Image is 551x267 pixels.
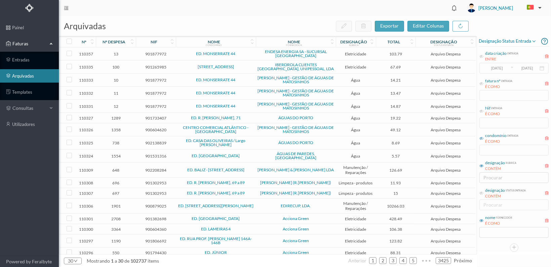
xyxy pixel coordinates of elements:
span: Arquivo Despesa [417,250,474,255]
div: CONTÉM [485,193,526,199]
a: ED. MONSERRATE 44 [196,103,235,108]
a: ED. MONSERRATE 44 [196,90,235,95]
span: 2708 [97,216,134,221]
span: Eletricidade [338,64,374,70]
span: 738 [97,140,134,145]
div: designação [341,39,367,44]
li: 5 [409,257,417,264]
span: 110326 [78,127,94,132]
span: Limpeza - produtos [338,191,374,196]
span: 1 [110,258,115,264]
span: 696 [97,180,134,185]
button: exportar [375,21,404,32]
li: Página Seguinte [454,255,472,266]
span: 103.79 [378,51,414,56]
span: 901794430 [137,250,174,255]
span: Designação status entrada [479,37,537,45]
span: 110335 [78,64,94,70]
span: 110297 [78,238,94,243]
li: 3425 [436,257,451,264]
div: É COMO [485,111,502,117]
span: Arquivo Despesa [417,64,474,70]
span: Arquivo Despesa [417,116,474,121]
span: 901806692 [137,238,174,243]
span: Água [338,140,374,145]
span: Água [338,91,374,96]
li: Página Anterior [348,255,366,266]
span: anterior [348,258,366,263]
a: 3 [390,256,396,266]
span: Eletricidade [338,227,374,232]
span: 900879025 [137,204,174,209]
span: 3364 [97,227,134,232]
span: 11 [97,91,134,96]
div: ENTRE [485,56,518,62]
div: fornecedor [495,215,512,220]
a: 5 [410,256,417,266]
span: 106.38 [378,227,414,232]
span: Arquivo Despesa [417,168,474,173]
a: 4 [400,256,406,266]
span: 110301 [78,216,94,221]
span: Arquivo Despesa [417,238,474,243]
span: Arquivo Despesa [417,180,474,185]
span: Água [338,104,374,109]
span: 428.49 [378,216,414,221]
span: 901877972 [137,51,174,56]
span: 126.69 [378,168,414,173]
span: 110357 [78,51,94,56]
a: [STREET_ADDRESS] [198,64,234,69]
div: designação [430,39,457,44]
span: 123.82 [378,238,414,243]
span: 88.31 [378,250,414,255]
a: ED. RUA PROF. [PERSON_NAME] 146A-146B [180,236,252,245]
a: 1 [369,256,376,266]
span: 901302953 [137,191,174,196]
span: 901302953 [137,180,174,185]
i: icon: question-circle-o [541,36,548,46]
span: Arquivo Despesa [417,104,474,109]
a: ED. [STREET_ADDRESS][PERSON_NAME] [178,203,253,208]
span: 110307 [78,191,94,196]
span: 110332 [78,91,94,96]
span: 1190 [97,238,134,243]
span: Arquivo Despesa [417,51,474,56]
a: [PERSON_NAME] - GESTÃO DE ÁGUAS DE MATOSINHOS [258,125,334,134]
span: 110300 [78,227,94,232]
span: 14.21 [378,78,414,83]
span: 13.47 [378,91,414,96]
span: 110331 [78,104,94,109]
span: Água [338,127,374,132]
a: ED. BALIZ - [STREET_ADDRESS] [187,167,244,172]
span: 902208284 [137,168,174,173]
span: Arquivo Despesa [417,204,474,209]
li: 1 [369,257,377,264]
div: CONTÉM [485,166,516,172]
div: nº despesa [103,39,125,44]
span: a [115,258,117,264]
span: exportar [380,23,399,29]
span: 1554 [97,153,134,159]
div: total [388,39,400,44]
a: Acciona Green [283,250,309,255]
span: Arquivo Despesa [417,153,474,159]
span: 901265985 [137,64,174,70]
span: Faturas [11,40,48,47]
span: consultas [12,105,46,112]
span: 1289 [97,116,134,121]
div: nº [82,39,86,44]
span: Água [338,153,374,159]
div: nome [208,39,220,44]
i: icon: down [73,259,78,263]
span: 110296 [78,250,94,255]
a: ÁGUAS DO PORTO [278,115,313,120]
div: Nif [485,105,490,111]
span: Arquivo Despesa [417,91,474,96]
div: entrada [501,78,512,83]
span: Manutenção / Reparações [338,201,374,211]
a: ED. [GEOGRAPHIC_DATA] [192,153,240,158]
a: ÁGUAS DO PORTO [278,140,313,145]
a: ED. MONSERRATE 44 [196,51,235,56]
span: Eletricidade [338,51,374,56]
span: 110324 [78,153,94,159]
